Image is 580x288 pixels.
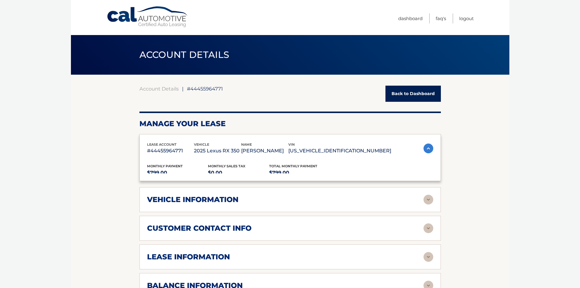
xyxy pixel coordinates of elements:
[139,86,179,92] a: Account Details
[187,86,223,92] span: #44455964771
[385,86,441,102] a: Back to Dashboard
[459,13,474,23] a: Logout
[147,169,208,177] p: $799.00
[424,223,433,233] img: accordion-rest.svg
[424,252,433,262] img: accordion-rest.svg
[241,142,252,147] span: name
[436,13,446,23] a: FAQ's
[288,142,295,147] span: vin
[424,195,433,204] img: accordion-rest.svg
[194,147,241,155] p: 2025 Lexus RX 350
[147,252,230,261] h2: lease information
[147,147,194,155] p: #44455964771
[288,147,391,155] p: [US_VEHICLE_IDENTIFICATION_NUMBER]
[424,144,433,153] img: accordion-active.svg
[208,169,269,177] p: $0.00
[139,119,441,128] h2: Manage Your Lease
[241,147,288,155] p: [PERSON_NAME]
[269,169,330,177] p: $799.00
[147,164,183,168] span: Monthly Payment
[147,224,251,233] h2: customer contact info
[194,142,209,147] span: vehicle
[182,86,184,92] span: |
[147,142,177,147] span: lease account
[269,164,317,168] span: Total Monthly Payment
[398,13,423,23] a: Dashboard
[147,195,238,204] h2: vehicle information
[107,6,189,28] a: Cal Automotive
[208,164,245,168] span: Monthly sales Tax
[139,49,230,60] span: ACCOUNT DETAILS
